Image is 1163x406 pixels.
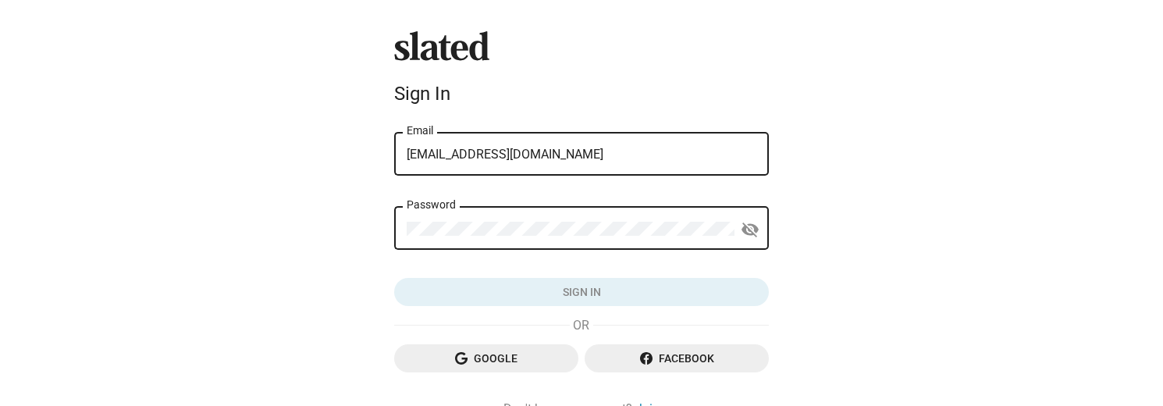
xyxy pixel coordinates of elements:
[734,214,766,245] button: Show password
[597,344,756,372] span: Facebook
[585,344,769,372] button: Facebook
[394,83,769,105] div: Sign In
[741,218,759,242] mat-icon: visibility_off
[394,31,769,111] sl-branding: Sign In
[735,145,754,164] keeper-lock: Open Keeper Popup
[394,344,578,372] button: Google
[407,344,566,372] span: Google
